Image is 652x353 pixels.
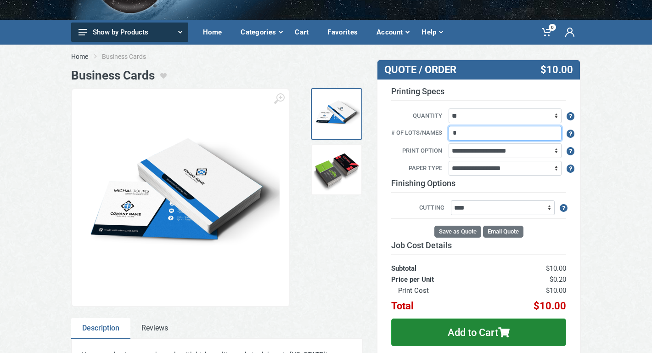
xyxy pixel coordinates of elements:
[311,144,363,196] a: BCs 3rd Type
[534,300,566,312] span: $10.00
[483,226,523,238] button: Email Quote
[391,86,566,101] h3: Printing Specs
[71,52,88,61] a: Home
[549,24,556,31] span: 0
[391,319,566,346] button: Add to Cart
[434,226,481,238] button: Save as Quote
[197,23,234,42] div: Home
[370,23,415,42] div: Account
[71,23,188,42] button: Show by Products
[321,23,370,42] div: Favorites
[391,178,566,193] h3: Finishing Options
[550,275,566,284] span: $0.20
[535,20,559,45] a: 0
[288,20,321,45] a: Cart
[415,23,449,42] div: Help
[314,91,360,137] img: BCs Sample
[71,318,130,339] a: Description
[391,254,490,274] th: Subtotal
[540,64,573,76] span: $10.00
[546,286,566,295] span: $10.00
[321,20,370,45] a: Favorites
[102,52,160,61] li: Business Cards
[81,115,280,280] img: BCs Sample
[311,88,363,140] a: BCs Sample
[234,23,288,42] div: Categories
[384,146,447,156] label: Print Option
[384,164,447,174] label: Paper Type
[71,52,581,61] nav: breadcrumb
[197,20,234,45] a: Home
[391,274,490,285] th: Price per Unit
[391,240,566,251] h3: Job Cost Details
[314,147,360,193] img: BCs 3rd Type
[384,111,447,121] label: Quantity
[384,128,447,138] label: # of Lots/Names
[391,203,449,213] label: Cutting
[391,296,490,312] th: Total
[130,318,179,339] a: Reviews
[391,285,490,296] th: Print Cost
[546,264,566,273] span: $10.00
[384,64,506,76] h3: QUOTE / ORDER
[71,68,155,83] h1: Business Cards
[288,23,321,42] div: Cart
